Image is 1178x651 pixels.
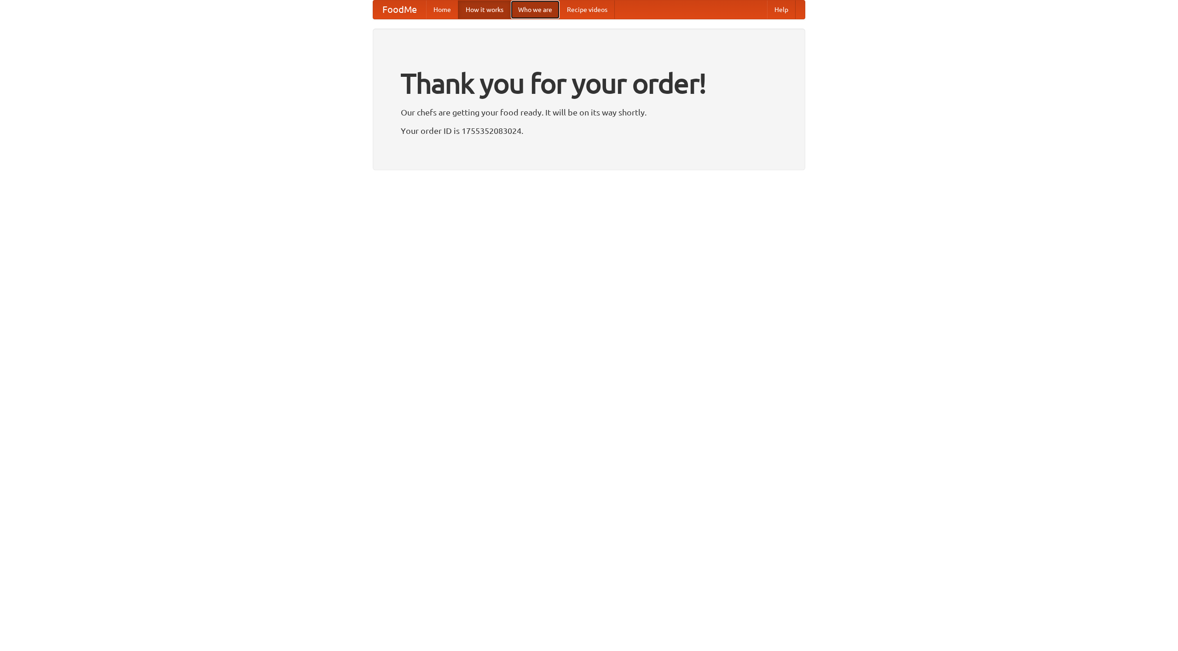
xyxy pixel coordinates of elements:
[511,0,560,19] a: Who we are
[401,124,777,138] p: Your order ID is 1755352083024.
[767,0,796,19] a: Help
[458,0,511,19] a: How it works
[401,61,777,105] h1: Thank you for your order!
[426,0,458,19] a: Home
[560,0,615,19] a: Recipe videos
[373,0,426,19] a: FoodMe
[401,105,777,119] p: Our chefs are getting your food ready. It will be on its way shortly.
